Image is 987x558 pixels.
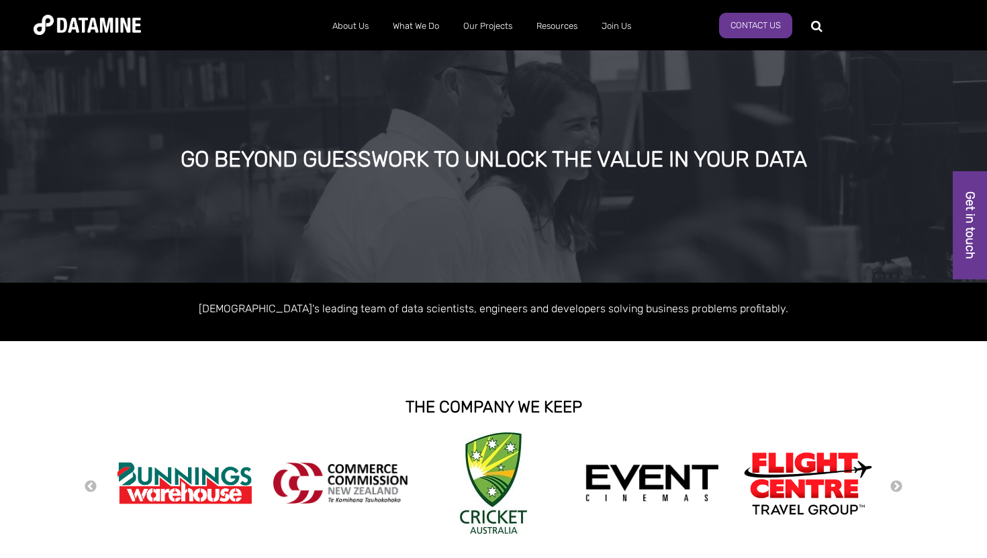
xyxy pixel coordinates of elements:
a: Get in touch [953,171,987,279]
a: What We Do [381,9,451,44]
img: Bunnings Warehouse [117,458,252,508]
img: Datamine [34,15,141,35]
img: Flight Centre [741,449,875,518]
a: Contact Us [719,13,792,38]
a: About Us [320,9,381,44]
a: Our Projects [451,9,524,44]
button: Next [890,479,903,494]
img: commercecommission [273,463,408,504]
a: Join Us [590,9,643,44]
img: event cinemas [585,464,719,503]
button: Previous [84,479,97,494]
a: Resources [524,9,590,44]
img: Cricket Australia [460,432,527,534]
div: GO BEYOND GUESSWORK TO UNLOCK THE VALUE IN YOUR DATA [116,148,872,172]
p: [DEMOGRAPHIC_DATA]'s leading team of data scientists, engineers and developers solving business p... [111,299,876,318]
strong: THE COMPANY WE KEEP [406,398,582,416]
